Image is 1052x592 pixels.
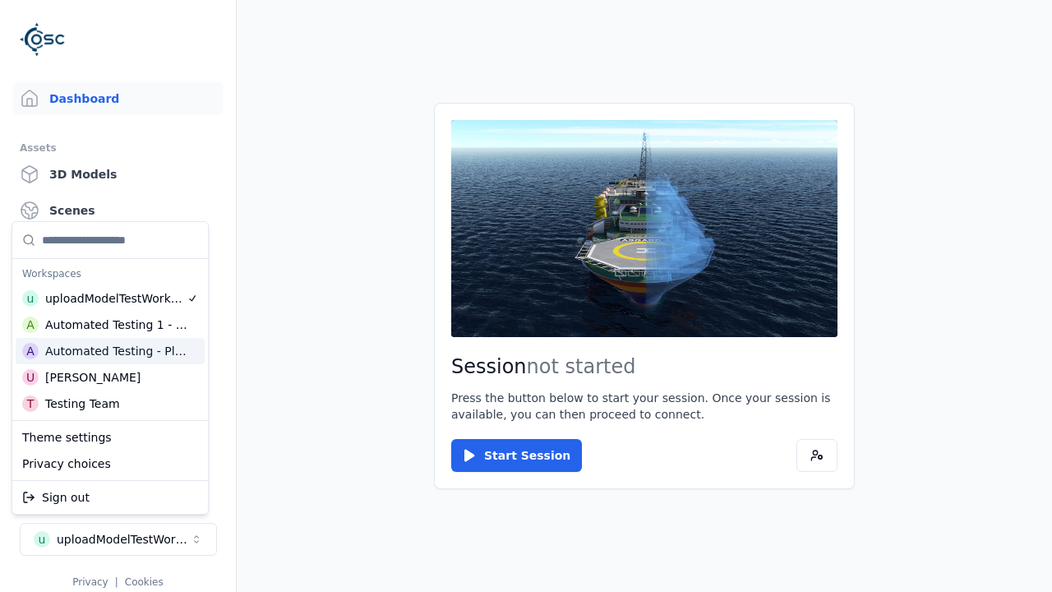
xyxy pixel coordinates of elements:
div: Sign out [16,484,205,511]
div: [PERSON_NAME] [45,369,141,386]
div: Suggestions [12,421,208,480]
div: Suggestions [12,222,208,420]
div: uploadModelTestWorkspace [45,290,187,307]
div: Automated Testing - Playwright [45,343,187,359]
div: Automated Testing 1 - Playwright [45,317,188,333]
div: A [22,317,39,333]
div: A [22,343,39,359]
div: T [22,395,39,412]
div: Theme settings [16,424,205,451]
div: Testing Team [45,395,120,412]
div: Suggestions [12,481,208,514]
div: Privacy choices [16,451,205,477]
div: Workspaces [16,262,205,285]
div: u [22,290,39,307]
div: U [22,369,39,386]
